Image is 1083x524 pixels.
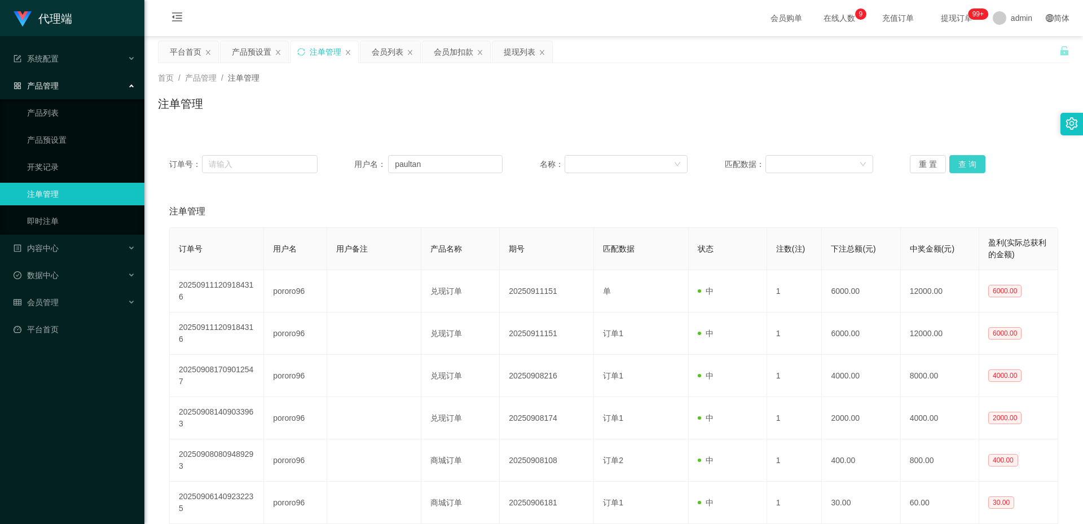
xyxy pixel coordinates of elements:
[14,298,21,306] i: 图标: table
[407,49,413,56] i: 图标: close
[910,244,954,253] span: 中奖金额(元)
[232,41,271,63] div: 产品预设置
[345,49,351,56] i: 图标: close
[822,355,900,397] td: 4000.00
[14,271,59,280] span: 数据中心
[859,8,863,20] p: 9
[421,355,500,397] td: 兑现订单
[158,1,196,37] i: 图标: menu-fold
[27,156,135,178] a: 开奖记录
[767,439,822,482] td: 1
[27,210,135,232] a: 即时注单
[988,496,1014,509] span: 30.00
[14,14,72,23] a: 代理端
[14,81,59,90] span: 产品管理
[336,244,368,253] span: 用户备注
[988,238,1046,259] span: 盈利(实际总获利的金额)
[1046,14,1054,22] i: 图标: global
[205,49,212,56] i: 图标: close
[354,158,388,170] span: 用户名：
[901,482,979,524] td: 60.00
[767,397,822,439] td: 1
[275,49,281,56] i: 图标: close
[698,287,714,296] span: 中
[540,158,565,170] span: 名称：
[988,327,1022,340] span: 6000.00
[228,73,259,82] span: 注单管理
[202,155,317,173] input: 请输入
[264,355,327,397] td: pororo96
[27,183,135,205] a: 注单管理
[504,41,535,63] div: 提现列表
[901,397,979,439] td: 4000.00
[170,355,264,397] td: 202509081709012547
[14,55,21,63] i: 图标: form
[901,439,979,482] td: 800.00
[500,355,594,397] td: 20250908216
[949,155,985,173] button: 查 询
[388,155,503,173] input: 请输入
[767,482,822,524] td: 1
[698,371,714,380] span: 中
[170,439,264,482] td: 202509080809489293
[14,11,32,27] img: logo.9652507e.png
[988,369,1022,382] span: 4000.00
[818,14,861,22] span: 在线人数
[500,270,594,312] td: 20250911151
[698,498,714,507] span: 中
[698,244,714,253] span: 状态
[264,482,327,524] td: pororo96
[500,312,594,355] td: 20250911151
[14,298,59,307] span: 会员管理
[603,244,635,253] span: 匹配数据
[178,73,180,82] span: /
[38,1,72,37] h1: 代理端
[603,329,623,338] span: 订单1
[698,329,714,338] span: 中
[170,270,264,312] td: 202509111209184316
[170,312,264,355] td: 202509111209184316
[968,8,988,20] sup: 1167
[421,270,500,312] td: 兑现订单
[603,498,623,507] span: 订单1
[860,161,866,169] i: 图标: down
[170,41,201,63] div: 平台首页
[698,456,714,465] span: 中
[170,397,264,439] td: 202509081409033963
[698,413,714,422] span: 中
[901,270,979,312] td: 12000.00
[430,244,462,253] span: 产品名称
[264,397,327,439] td: pororo96
[500,482,594,524] td: 20250906181
[603,371,623,380] span: 订单1
[158,73,174,82] span: 首页
[264,439,327,482] td: pororo96
[169,205,205,218] span: 注单管理
[158,95,203,112] h1: 注单管理
[767,270,822,312] td: 1
[855,8,866,20] sup: 9
[822,439,900,482] td: 400.00
[372,41,403,63] div: 会员列表
[935,14,978,22] span: 提现订单
[767,312,822,355] td: 1
[1059,46,1069,56] i: 图标: unlock
[988,412,1022,424] span: 2000.00
[264,270,327,312] td: pororo96
[434,41,473,63] div: 会员加扣款
[14,318,135,341] a: 图标: dashboard平台首页
[221,73,223,82] span: /
[477,49,483,56] i: 图标: close
[14,271,21,279] i: 图标: check-circle-o
[767,355,822,397] td: 1
[421,312,500,355] td: 兑现订单
[822,270,900,312] td: 6000.00
[877,14,919,22] span: 充值订单
[14,244,21,252] i: 图标: profile
[14,54,59,63] span: 系统配置
[822,397,900,439] td: 2000.00
[14,82,21,90] i: 图标: appstore-o
[603,413,623,422] span: 订单1
[901,312,979,355] td: 12000.00
[831,244,875,253] span: 下注总额(元)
